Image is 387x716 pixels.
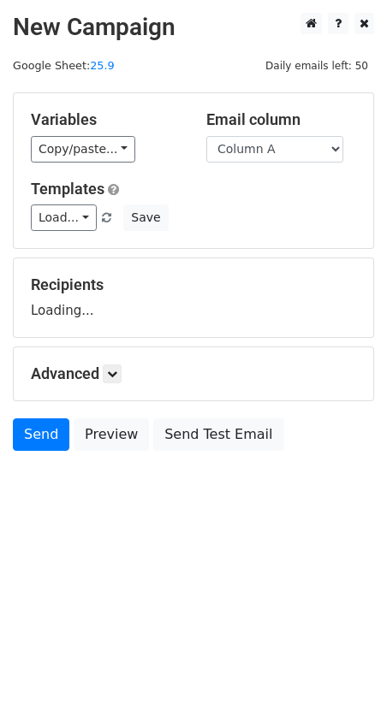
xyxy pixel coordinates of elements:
[13,418,69,451] a: Send
[123,204,168,231] button: Save
[259,59,374,72] a: Daily emails left: 50
[31,364,356,383] h5: Advanced
[31,204,97,231] a: Load...
[90,59,114,72] a: 25.9
[259,56,374,75] span: Daily emails left: 50
[74,418,149,451] a: Preview
[31,275,356,294] h5: Recipients
[13,59,115,72] small: Google Sheet:
[153,418,283,451] a: Send Test Email
[13,13,374,42] h2: New Campaign
[31,136,135,163] a: Copy/paste...
[31,110,181,129] h5: Variables
[206,110,356,129] h5: Email column
[31,275,356,320] div: Loading...
[31,180,104,198] a: Templates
